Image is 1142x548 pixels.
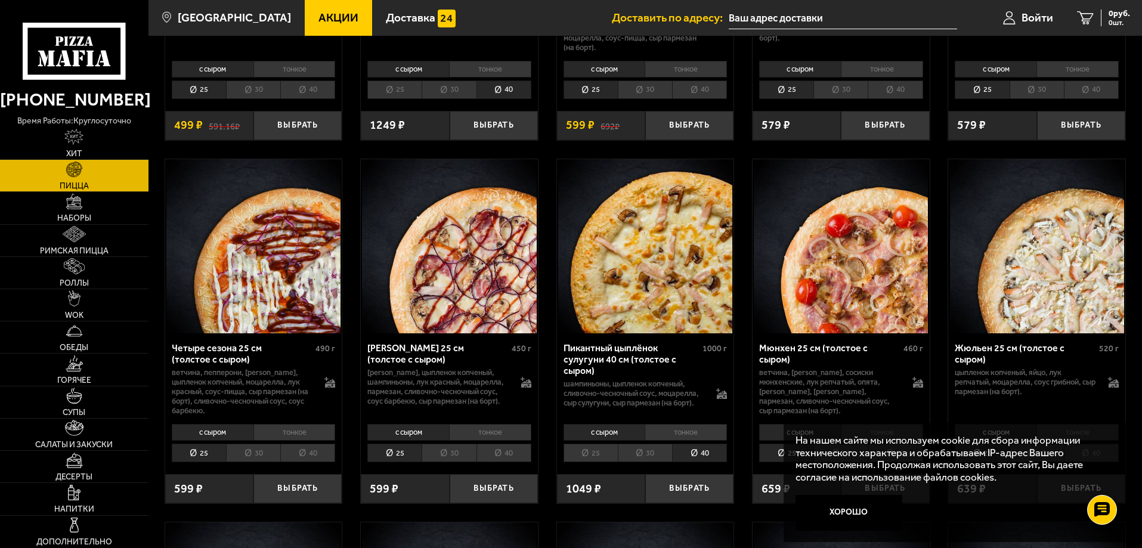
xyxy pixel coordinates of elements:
div: Четыре сезона 25 см (толстое с сыром) [172,342,313,365]
li: с сыром [564,61,645,78]
li: 25 [172,444,226,462]
a: Мюнхен 25 см (толстое с сыром) [753,159,930,333]
img: Жюльен 25 см (толстое с сыром) [950,159,1124,333]
li: с сыром [759,61,841,78]
li: тонкое [645,61,727,78]
li: тонкое [1036,61,1119,78]
span: Напитки [54,505,94,513]
s: 591.16 ₽ [209,119,240,131]
div: Жюльен 25 см (толстое с сыром) [955,342,1096,365]
button: Выбрать [1037,111,1125,140]
li: 30 [422,444,476,462]
li: тонкое [645,424,727,441]
div: [PERSON_NAME] 25 см (толстое с сыром) [367,342,509,365]
button: Выбрать [253,111,342,140]
li: тонкое [841,61,923,78]
li: с сыром [172,424,253,441]
li: с сыром [759,424,841,441]
span: 499 ₽ [174,119,203,131]
span: 490 г [315,343,335,354]
button: Выбрать [841,111,929,140]
li: с сыром [172,61,253,78]
span: 450 г [512,343,531,354]
li: 40 [476,444,531,462]
span: 0 шт. [1109,19,1130,26]
span: 0 руб. [1109,10,1130,18]
button: Выбрать [450,111,538,140]
span: Дополнительно [36,538,112,546]
li: 40 [280,444,335,462]
li: 25 [564,81,618,99]
li: с сыром [955,61,1036,78]
span: [GEOGRAPHIC_DATA] [178,12,291,23]
img: 15daf4d41897b9f0e9f617042186c801.svg [438,10,456,27]
span: Супы [63,408,85,417]
span: Акции [318,12,358,23]
span: Доставить по адресу: [612,12,729,23]
img: Чикен Барбекю 25 см (толстое с сыром) [362,159,536,333]
p: На нашем сайте мы используем cookie для сбора информации технического характера и обрабатываем IP... [796,434,1107,484]
li: 25 [367,444,422,462]
span: 659 ₽ [762,483,790,495]
li: 25 [955,81,1009,99]
span: Пицца [60,182,89,190]
li: 40 [672,444,727,462]
span: 579 ₽ [762,119,790,131]
span: Роллы [60,279,89,287]
img: Мюнхен 25 см (толстое с сыром) [754,159,928,333]
li: тонкое [449,61,531,78]
button: Выбрать [645,111,734,140]
span: Наборы [57,214,91,222]
li: 25 [564,444,618,462]
li: 25 [172,81,226,99]
li: 25 [759,444,813,462]
span: Войти [1022,12,1053,23]
a: Пикантный цыплёнок сулугуни 40 см (толстое с сыром) [557,159,734,333]
p: шампиньоны, цыпленок копченый, сливочно-чесночный соус, моцарелла, сыр сулугуни, сыр пармезан (на... [564,379,705,408]
li: тонкое [449,424,531,441]
span: 1049 ₽ [566,483,601,495]
li: с сыром [564,424,645,441]
li: 25 [759,81,813,99]
li: 30 [618,81,672,99]
li: 40 [868,81,923,99]
img: Четыре сезона 25 см (толстое с сыром) [166,159,341,333]
span: Доставка [386,12,435,23]
input: Ваш адрес доставки [729,7,957,29]
li: 40 [1064,81,1119,99]
a: Четыре сезона 25 см (толстое с сыром) [165,159,342,333]
li: 30 [813,81,868,99]
span: 599 ₽ [566,119,595,131]
span: Салаты и закуски [35,441,113,449]
li: 30 [226,444,280,462]
li: 30 [422,81,476,99]
li: 30 [226,81,280,99]
button: Выбрать [450,474,538,503]
span: 599 ₽ [174,483,203,495]
li: с сыром [367,424,449,441]
span: 460 г [903,343,923,354]
img: Пикантный цыплёнок сулугуни 40 см (толстое с сыром) [558,159,732,333]
div: Мюнхен 25 см (толстое с сыром) [759,342,900,365]
li: 25 [367,81,422,99]
button: Выбрать [645,474,734,503]
li: 40 [672,81,727,99]
span: 1000 г [702,343,727,354]
a: Чикен Барбекю 25 см (толстое с сыром) [361,159,538,333]
span: 579 ₽ [957,119,986,131]
div: Пикантный цыплёнок сулугуни 40 см (толстое с сыром) [564,342,700,376]
span: WOK [65,311,83,320]
span: 520 г [1099,343,1119,354]
button: Хорошо [796,495,903,531]
s: 692 ₽ [601,119,620,131]
p: ветчина, пепперони, [PERSON_NAME], цыпленок копченый, моцарелла, лук красный, соус-пицца, сыр пар... [172,368,313,416]
span: Римская пицца [40,247,109,255]
li: тонкое [253,424,336,441]
p: [PERSON_NAME], цыпленок копченый, шампиньоны, лук красный, моцарелла, пармезан, сливочно-чесночны... [367,368,509,406]
span: Хит [66,150,82,158]
li: 30 [618,444,672,462]
p: ветчина, [PERSON_NAME], сосиски мюнхенские, лук репчатый, опята, [PERSON_NAME], [PERSON_NAME], па... [759,368,900,416]
span: 1249 ₽ [370,119,405,131]
span: Горячее [57,376,91,385]
span: Десерты [55,473,92,481]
